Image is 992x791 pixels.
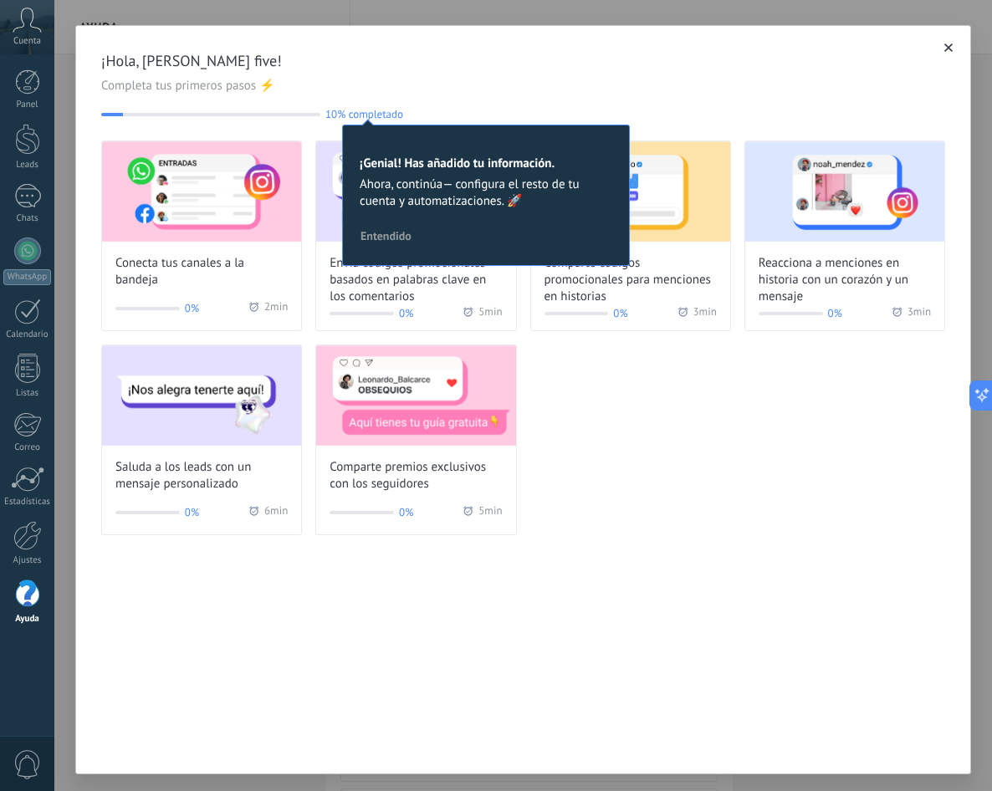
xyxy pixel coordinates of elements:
[478,504,502,521] span: 5 min
[531,141,730,242] img: Share promo codes for story mentions
[759,255,931,305] span: Reacciona a menciones en historia con un corazón y un mensaje
[185,504,199,521] span: 0%
[264,504,288,521] span: 6 min
[325,108,403,120] span: 10% completado
[478,305,502,322] span: 5 min
[330,459,502,492] span: Comparte premios exclusivos con los seguidores
[360,176,612,210] span: Ahora, continúa— configura el resto de tu cuenta y automatizaciones. 🚀
[3,555,52,566] div: Ajustes
[3,614,52,625] div: Ayuda
[360,156,612,171] h2: ¡Genial! Has añadido tu información.
[330,255,502,305] span: Envía códigos promocionales basados en palabras clave en los comentarios
[3,329,52,340] div: Calendario
[316,345,515,446] img: Share exclusive rewards with followers
[745,141,944,242] img: React to story mentions with a heart and personalized message
[360,230,412,242] span: Entendido
[115,459,288,492] span: Saluda a los leads con un mensaje personalizado
[3,388,52,399] div: Listas
[908,305,931,322] span: 3 min
[185,300,199,317] span: 0%
[828,305,842,322] span: 0%
[264,300,288,317] span: 2 min
[102,141,301,242] img: Connect your channels to the inbox
[3,269,51,285] div: WhatsApp
[545,255,717,305] span: Comparte códigos promocionales para menciones en historias
[13,36,41,47] span: Cuenta
[3,160,52,171] div: Leads
[102,345,301,446] img: Greet leads with a custom message (Wizard onboarding modal)
[353,223,419,248] button: Entendido
[613,305,627,322] span: 0%
[316,141,515,242] img: Send promo codes based on keywords in comments (Wizard onboarding modal)
[101,51,945,71] span: ¡Hola, [PERSON_NAME] five!
[101,78,945,94] span: Completa tus primeros pasos ⚡
[693,305,717,322] span: 3 min
[3,100,52,110] div: Panel
[3,497,52,508] div: Estadísticas
[3,213,52,224] div: Chats
[115,255,288,288] span: Conecta tus canales a la bandeja
[399,305,413,322] span: 0%
[3,442,52,453] div: Correo
[399,504,413,521] span: 0%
